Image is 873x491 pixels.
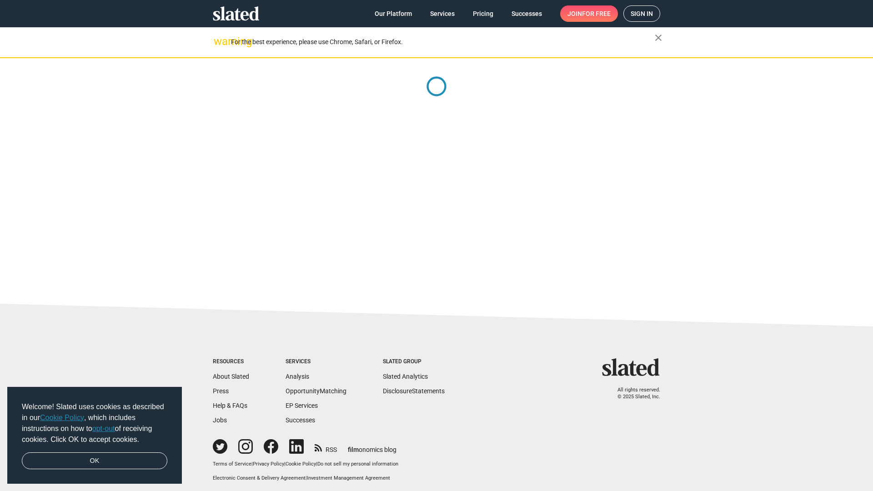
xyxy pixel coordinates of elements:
[383,373,428,380] a: Slated Analytics
[22,452,167,470] a: dismiss cookie message
[383,358,445,366] div: Slated Group
[213,402,247,409] a: Help & FAQs
[92,425,115,432] a: opt-out
[653,32,664,43] mat-icon: close
[430,5,455,22] span: Services
[317,461,398,468] button: Do not sell my personal information
[582,5,611,22] span: for free
[213,416,227,424] a: Jobs
[316,461,317,467] span: |
[375,5,412,22] span: Our Platform
[631,6,653,21] span: Sign in
[213,475,306,481] a: Electronic Consent & Delivery Agreement
[213,387,229,395] a: Press
[22,401,167,445] span: Welcome! Slated uses cookies as described in our , which includes instructions on how to of recei...
[608,387,660,400] p: All rights reserved. © 2025 Slated, Inc.
[213,461,251,467] a: Terms of Service
[466,5,501,22] a: Pricing
[567,5,611,22] span: Join
[286,373,309,380] a: Analysis
[286,358,346,366] div: Services
[473,5,493,22] span: Pricing
[367,5,419,22] a: Our Platform
[213,373,249,380] a: About Slated
[307,475,390,481] a: Investment Management Agreement
[214,36,225,47] mat-icon: warning
[7,387,182,484] div: cookieconsent
[512,5,542,22] span: Successes
[315,440,337,454] a: RSS
[253,461,284,467] a: Privacy Policy
[504,5,549,22] a: Successes
[383,387,445,395] a: DisclosureStatements
[348,446,359,453] span: film
[286,402,318,409] a: EP Services
[213,358,249,366] div: Resources
[286,416,315,424] a: Successes
[284,461,286,467] span: |
[623,5,660,22] a: Sign in
[306,475,307,481] span: |
[286,461,316,467] a: Cookie Policy
[231,36,655,48] div: For the best experience, please use Chrome, Safari, or Firefox.
[251,461,253,467] span: |
[423,5,462,22] a: Services
[560,5,618,22] a: Joinfor free
[286,387,346,395] a: OpportunityMatching
[40,414,84,421] a: Cookie Policy
[348,438,396,454] a: filmonomics blog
